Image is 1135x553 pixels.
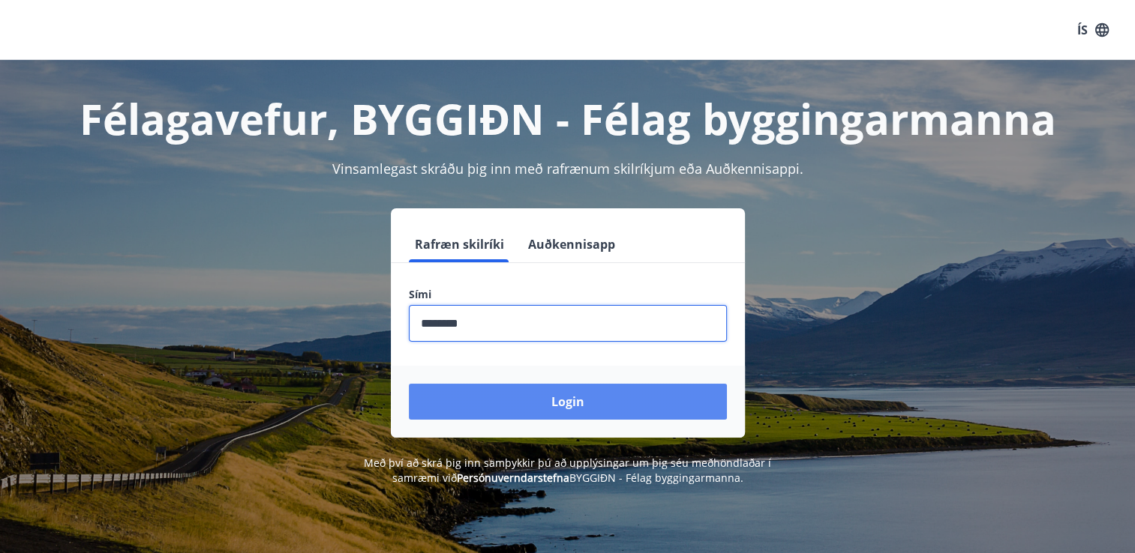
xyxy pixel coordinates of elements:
h1: Félagavefur, BYGGIÐN - Félag byggingarmanna [46,90,1090,147]
span: Vinsamlegast skráðu þig inn með rafrænum skilríkjum eða Auðkennisappi. [332,160,803,178]
button: ÍS [1069,16,1117,43]
label: Sími [409,287,727,302]
span: Með því að skrá þig inn samþykkir þú að upplýsingar um þig séu meðhöndlaðar í samræmi við BYGGIÐN... [364,456,771,485]
button: Login [409,384,727,420]
button: Rafræn skilríki [409,226,510,262]
a: Persónuverndarstefna [457,471,569,485]
button: Auðkennisapp [522,226,621,262]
